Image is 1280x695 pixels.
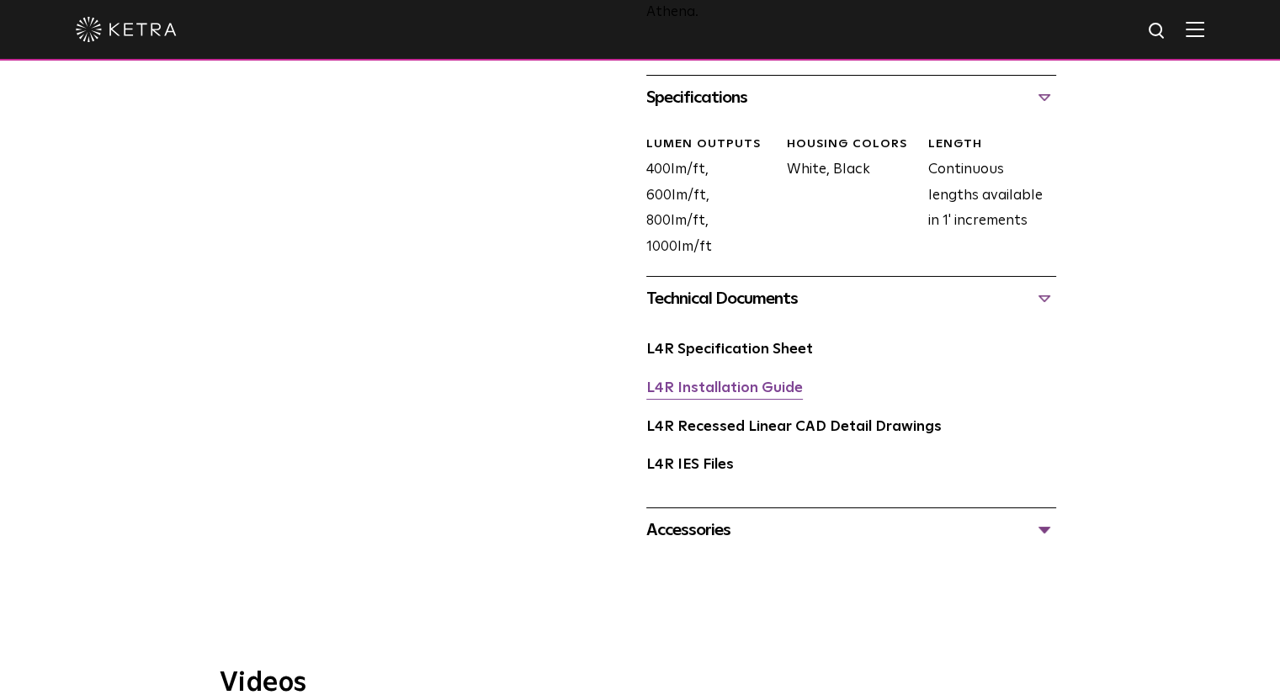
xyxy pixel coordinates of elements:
img: search icon [1147,21,1168,42]
div: 400lm/ft, 600lm/ft, 800lm/ft, 1000lm/ft [634,136,774,260]
div: Specifications [646,84,1056,111]
div: Accessories [646,517,1056,544]
div: LENGTH [927,136,1055,153]
a: L4R Recessed Linear CAD Detail Drawings [646,420,942,434]
a: L4R Installation Guide [646,381,803,395]
a: L4R IES Files [646,458,734,472]
div: Technical Documents [646,285,1056,312]
div: HOUSING COLORS [787,136,915,153]
a: L4R Specification Sheet [646,342,813,357]
img: Hamburger%20Nav.svg [1186,21,1204,37]
div: White, Black [774,136,915,260]
div: Continuous lengths available in 1' increments [915,136,1055,260]
div: LUMEN OUTPUTS [646,136,774,153]
img: ketra-logo-2019-white [76,17,177,42]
